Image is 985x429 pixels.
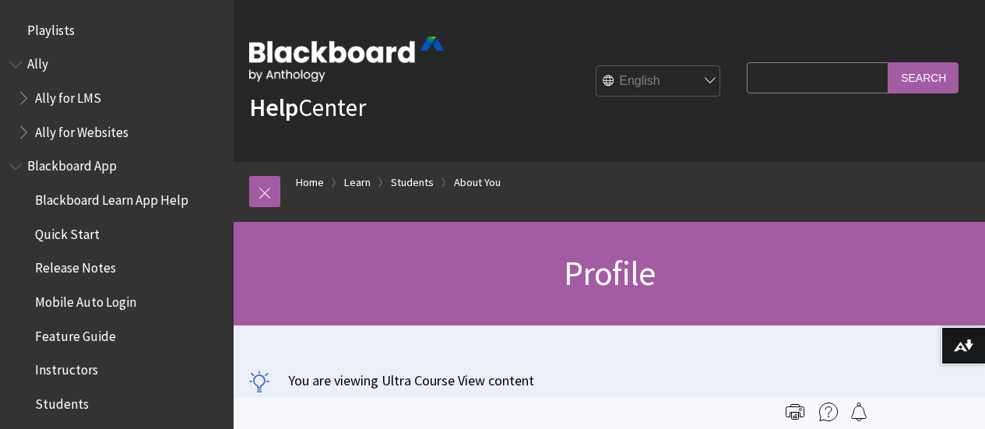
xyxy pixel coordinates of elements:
[888,62,959,93] input: Search
[596,66,721,97] select: Site Language Selector
[35,221,100,242] span: Quick Start
[454,173,501,192] a: About You
[391,173,434,192] a: Students
[35,357,98,378] span: Instructors
[296,173,324,192] a: Home
[9,17,224,44] nav: Book outline for Playlists
[35,323,116,344] span: Feature Guide
[27,153,117,174] span: Blackboard App
[27,51,48,72] span: Ally
[249,371,969,390] p: You are viewing Ultra Course View content
[249,92,366,123] a: HelpCenter
[35,255,116,276] span: Release Notes
[249,92,298,123] strong: Help
[35,85,101,106] span: Ally for LMS
[35,289,136,310] span: Mobile Auto Login
[564,251,655,294] span: Profile
[35,187,188,208] span: Blackboard Learn App Help
[249,37,444,82] img: Blackboard by Anthology
[850,403,868,421] img: Follow this page
[35,119,128,140] span: Ally for Websites
[9,51,224,146] nav: Book outline for Anthology Ally Help
[344,173,371,192] a: Learn
[819,403,838,421] img: More help
[27,17,75,38] span: Playlists
[35,391,89,412] span: Students
[786,403,804,421] img: Print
